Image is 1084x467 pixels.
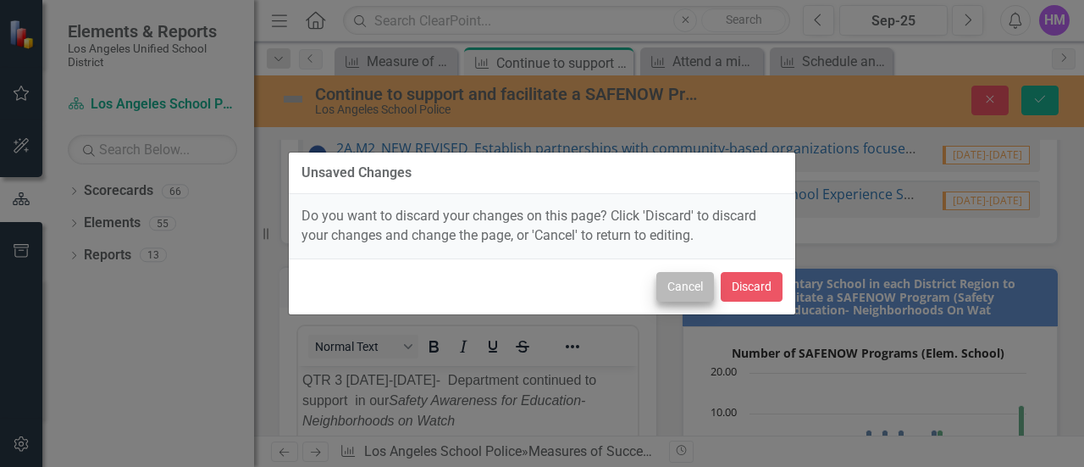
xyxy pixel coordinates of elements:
[4,4,335,106] p: QTR 3 [DATE]-[DATE]- Department continued to support in our program at 6 schools district wide:
[301,165,412,181] div: Unsaved Changes
[4,27,287,82] em: Safety Awareness for Education-Neighborhoods on Watch ([GEOGRAPHIC_DATA])
[289,194,795,259] div: Do you want to discard your changes on this page? Click 'Discard' to discard your changes and cha...
[656,272,714,302] button: Cancel
[721,272,783,302] button: Discard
